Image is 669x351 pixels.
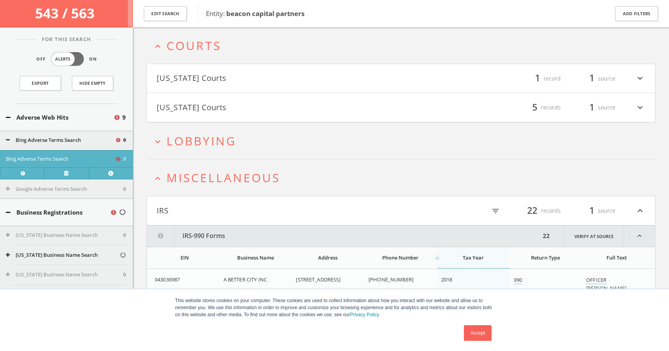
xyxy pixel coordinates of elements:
[44,167,88,179] a: Verify at source
[166,38,221,54] span: Courts
[89,56,97,63] span: On
[224,254,288,261] div: Business Name
[350,312,379,317] a: Privacy Policy
[514,204,561,217] div: records
[157,72,401,85] button: [US_STATE] Courts
[524,204,541,217] span: 22
[529,100,541,114] span: 5
[615,6,658,21] button: Add Filters
[152,171,655,184] button: expand_lessMiscellaneous
[586,204,598,217] span: 1
[368,276,413,283] span: [PHONE_NUMBER]
[635,101,645,114] i: expand_more
[144,6,187,21] button: Edit Search
[155,276,180,283] span: 043036987
[6,136,115,144] button: Bing Adverse Terms Search
[6,231,123,239] button: [US_STATE] Business Name Search
[635,72,645,85] i: expand_more
[152,134,655,147] button: expand_moreLobbying
[514,72,561,85] div: record
[226,9,304,18] b: beacon capital partners
[6,208,110,217] button: Business Registrations
[6,271,123,279] button: [US_STATE] Business Name Search
[152,39,655,52] button: expand_lessCourts
[123,231,126,239] span: 0
[464,325,492,341] a: Accept
[224,276,267,283] span: A BETTER CITY INC
[569,101,615,114] div: source
[514,276,522,285] a: 990
[569,72,615,85] div: source
[540,226,552,247] div: 22
[72,76,113,91] button: Hide Empty
[166,170,280,186] span: Miscellaneous
[36,36,97,43] span: For This Search
[433,254,441,261] i: arrow_downward
[441,254,505,261] div: Tax Year
[6,113,113,122] button: Adverse Web Hits
[157,204,401,217] button: IRS
[6,251,120,259] button: [US_STATE] Business Name Search
[123,271,126,279] span: 0
[6,155,115,163] button: Bing Adverse Terms Search
[564,226,624,247] a: Verify at source
[123,136,126,144] span: 9
[6,185,123,193] button: Google Adverse Terms Search
[491,207,500,215] i: filter_list
[20,76,61,91] a: Export
[152,41,163,52] i: expand_less
[36,56,46,63] span: Off
[147,226,540,247] button: IRS-990 Forms
[123,185,126,193] span: 0
[175,297,494,318] p: This website stores cookies on your computer. These cookies are used to collect information about...
[155,254,215,261] div: EIN
[635,204,645,217] i: expand_less
[152,173,163,184] i: expand_less
[586,254,647,261] div: Full Text
[296,254,360,261] div: Address
[206,9,304,18] span: Entity:
[157,101,401,114] button: [US_STATE] Courts
[368,254,433,261] div: Phone Number
[586,100,598,114] span: 1
[152,136,163,147] i: expand_more
[586,72,598,85] span: 1
[441,276,453,283] span: 2018
[166,133,236,149] span: Lobbying
[123,155,126,163] span: 9
[531,72,544,85] span: 1
[514,254,578,261] div: Return Type
[35,4,98,22] span: 543 / 563
[569,204,615,217] div: source
[624,226,655,247] i: expand_less
[514,101,561,114] div: records
[296,276,340,283] span: [STREET_ADDRESS]
[122,113,126,122] span: 9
